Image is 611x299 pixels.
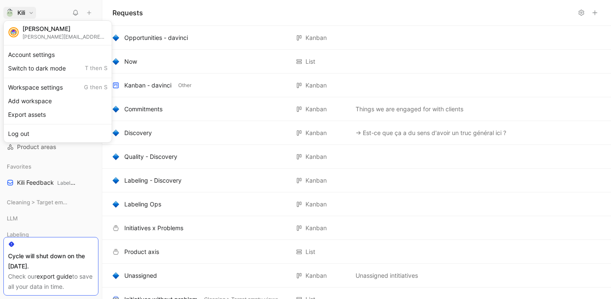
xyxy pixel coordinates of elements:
[6,48,110,62] div: Account settings
[6,62,110,75] div: Switch to dark mode
[22,34,107,40] div: [PERSON_NAME][EMAIL_ADDRESS][PERSON_NAME][DOMAIN_NAME]
[3,20,112,143] div: KiliKili
[6,94,110,108] div: Add workspace
[6,81,110,94] div: Workspace settings
[9,28,18,37] img: avatar
[6,108,110,121] div: Export assets
[6,127,110,141] div: Log out
[22,25,107,33] div: [PERSON_NAME]
[85,65,107,72] span: T then S
[84,84,107,91] span: G then S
